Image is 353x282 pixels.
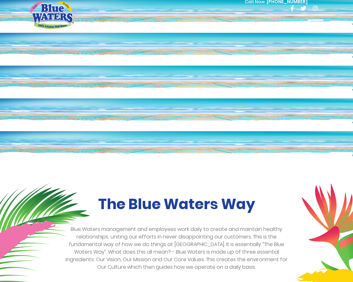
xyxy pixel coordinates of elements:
h2: The Blue Waters Way [30,196,323,213]
a: store logo [30,1,74,29]
p: Blue Waters management and employees work daily to create and maintain healthy relationships, uni... [62,226,291,271]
